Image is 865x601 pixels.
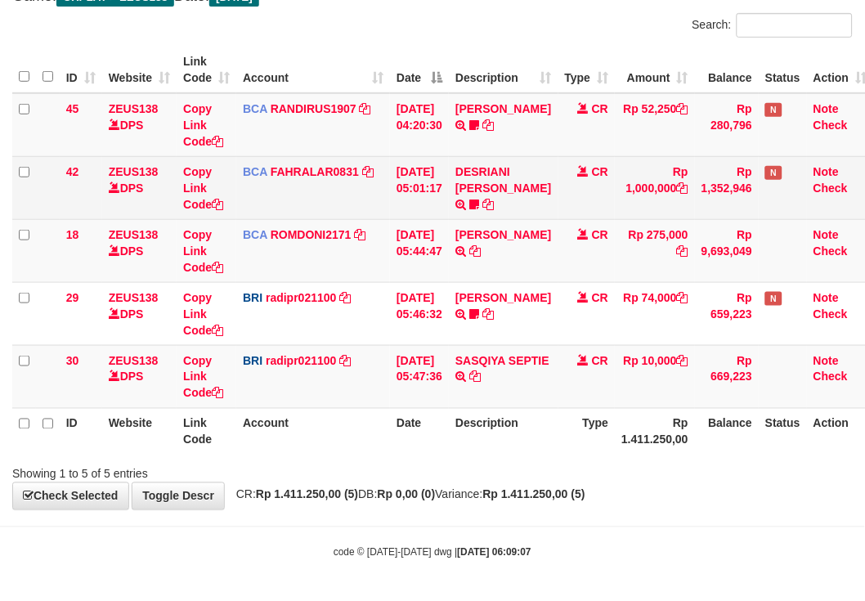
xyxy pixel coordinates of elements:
span: BCA [243,165,267,178]
span: 42 [66,165,79,178]
td: DPS [102,219,177,282]
th: ID [60,408,102,455]
a: Copy SASQIYA SEPTIE to clipboard [469,370,481,383]
a: Copy Link Code [183,102,223,148]
th: Status [759,408,807,455]
a: Check [813,244,848,258]
a: Copy Rp 52,250 to clipboard [677,102,688,115]
td: Rp 10,000 [615,345,695,408]
strong: Rp 0,00 (0) [378,488,436,501]
small: code © [DATE]-[DATE] dwg | [334,547,531,558]
td: Rp 1,352,946 [695,156,759,219]
span: Has Note [765,292,782,306]
a: Toggle Descr [132,482,225,510]
td: Rp 280,796 [695,93,759,157]
th: Website: activate to sort column ascending [102,47,177,93]
span: BCA [243,102,267,115]
span: 29 [66,291,79,304]
a: ZEUS138 [109,291,159,304]
span: 18 [66,228,79,241]
a: Note [813,354,839,367]
td: Rp 669,223 [695,345,759,408]
a: ZEUS138 [109,165,159,178]
span: BRI [243,291,262,304]
th: Status [759,47,807,93]
a: Copy RANDIRUS1907 to clipboard [360,102,371,115]
td: Rp 1,000,000 [615,156,695,219]
a: Copy radipr021100 to clipboard [340,354,352,367]
td: [DATE] 05:01:17 [390,156,449,219]
a: Note [813,291,839,304]
a: Copy Link Code [183,354,223,400]
a: Copy Rp 275,000 to clipboard [677,244,688,258]
a: Copy Link Code [183,165,223,211]
a: [PERSON_NAME] [455,291,551,304]
th: Balance [695,47,759,93]
span: 30 [66,354,79,367]
a: RANDIRUS1907 [271,102,356,115]
a: Copy radipr021100 to clipboard [340,291,352,304]
td: DPS [102,156,177,219]
td: [DATE] 05:47:36 [390,345,449,408]
a: Check [813,307,848,321]
a: Copy MUHAMMAD IQB to clipboard [469,244,481,258]
strong: [DATE] 06:09:07 [458,547,531,558]
td: Rp 74,000 [615,282,695,345]
a: ZEUS138 [109,228,159,241]
span: Has Note [765,166,782,180]
input: Search: [737,13,853,38]
a: Copy ROMDONI2171 to clipboard [355,228,366,241]
label: Search: [692,13,853,38]
td: Rp 52,250 [615,93,695,157]
span: CR [592,291,608,304]
span: CR [592,102,608,115]
td: Rp 659,223 [695,282,759,345]
span: CR: DB: Variance: [228,488,585,501]
td: DPS [102,282,177,345]
a: Note [813,165,839,178]
a: Copy Rp 74,000 to clipboard [677,291,688,304]
th: Website [102,408,177,455]
a: [PERSON_NAME] [455,102,551,115]
a: Copy FAHRALAR0831 to clipboard [362,165,374,178]
th: Description: activate to sort column ascending [449,47,558,93]
a: FAHRALAR0831 [271,165,359,178]
a: Copy STEVANO FERNAN to clipboard [482,307,494,321]
a: Check [813,119,848,132]
th: Link Code [177,408,236,455]
a: [PERSON_NAME] [455,228,551,241]
a: Copy TENNY SETIAWAN to clipboard [482,119,494,132]
th: ID: activate to sort column ascending [60,47,102,93]
th: Date: activate to sort column descending [390,47,449,93]
a: ROMDONI2171 [271,228,352,241]
a: Copy DESRIANI NATALIS T to clipboard [482,198,494,211]
span: BCA [243,228,267,241]
td: [DATE] 05:44:47 [390,219,449,282]
td: [DATE] 05:46:32 [390,282,449,345]
span: BRI [243,354,262,367]
th: Date [390,408,449,455]
th: Type [558,408,616,455]
a: Note [813,228,839,241]
a: Copy Rp 1,000,000 to clipboard [677,182,688,195]
th: Rp 1.411.250,00 [615,408,695,455]
a: radipr021100 [266,291,336,304]
td: Rp 275,000 [615,219,695,282]
td: DPS [102,345,177,408]
div: Showing 1 to 5 of 5 entries [12,460,348,482]
td: DPS [102,93,177,157]
th: Account: activate to sort column ascending [236,47,390,93]
th: Type: activate to sort column ascending [558,47,616,93]
a: Check [813,370,848,383]
strong: Rp 1.411.250,00 (5) [256,488,358,501]
a: Check Selected [12,482,129,510]
span: Has Note [765,103,782,117]
span: CR [592,354,608,367]
th: Amount: activate to sort column ascending [615,47,695,93]
a: SASQIYA SEPTIE [455,354,549,367]
th: Description [449,408,558,455]
strong: Rp 1.411.250,00 (5) [483,488,585,501]
a: Note [813,102,839,115]
a: Copy Link Code [183,228,223,274]
a: DESRIANI [PERSON_NAME] [455,165,551,195]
